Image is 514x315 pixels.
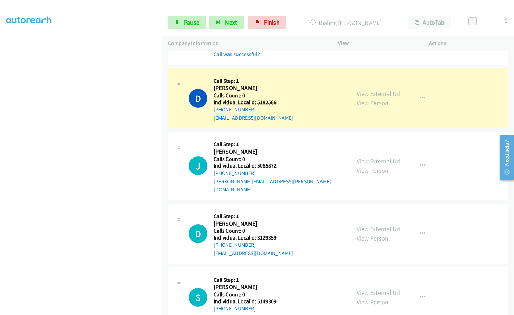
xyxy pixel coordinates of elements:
h5: Individual Localid: 5182566 [214,99,293,106]
a: Call was successful? [214,51,260,57]
p: Company Information [168,39,326,47]
h1: J [189,156,207,175]
a: [PHONE_NUMBER] [214,305,256,312]
h5: Call Step: 1 [214,277,293,283]
h5: Individual Localid: 5065872 [214,162,344,169]
a: View Person [357,166,389,174]
h2: [PERSON_NAME] [214,148,292,156]
a: Pause [168,16,206,29]
h5: Calls Count: 0 [214,227,293,234]
h5: Calls Count: 0 [214,291,293,298]
a: [PHONE_NUMBER] [214,170,256,177]
h5: Call Step: 1 [214,213,293,220]
h1: D [189,224,207,243]
span: Pause [184,18,199,26]
a: [PERSON_NAME][EMAIL_ADDRESS][PERSON_NAME][DOMAIN_NAME] [214,178,331,193]
p: View [338,39,417,47]
a: View Person [357,234,389,242]
div: The call is yet to be attempted [189,156,207,175]
div: The call is yet to be attempted [189,288,207,307]
a: View Person [357,298,389,306]
h5: Calls Count: 0 [214,156,344,163]
p: Dialing [PERSON_NAME] [296,18,396,27]
a: View Person [357,99,389,107]
span: Next [225,18,237,26]
h1: S [189,288,207,307]
a: View External Url [357,289,401,297]
h1: D [189,89,207,108]
a: View External Url [357,225,401,233]
h5: Calls Count: 0 [214,92,293,99]
h5: Call Step: 1 [214,78,293,84]
a: [PHONE_NUMBER] [214,242,256,248]
a: View External Url [357,157,401,165]
div: The call is yet to be attempted [189,224,207,243]
h2: [PERSON_NAME] [214,283,292,291]
a: [PHONE_NUMBER] [214,106,256,113]
p: Actions [429,39,508,47]
a: [EMAIL_ADDRESS][DOMAIN_NAME] [214,250,293,256]
h5: Individual Localid: 5149309 [214,298,293,305]
button: Next [209,16,244,29]
h2: [PERSON_NAME] [214,84,292,92]
h2: [PERSON_NAME] [214,220,292,228]
h5: Call Step: 1 [214,141,344,148]
a: Finish [248,16,286,29]
a: View External Url [357,90,401,98]
div: 5 [505,16,508,25]
iframe: Resource Center [494,130,514,185]
button: AutoTab [408,16,451,29]
h5: Individual Localid: 3129359 [214,234,293,241]
a: [EMAIL_ADDRESS][DOMAIN_NAME] [214,115,293,121]
span: Finish [264,18,280,26]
